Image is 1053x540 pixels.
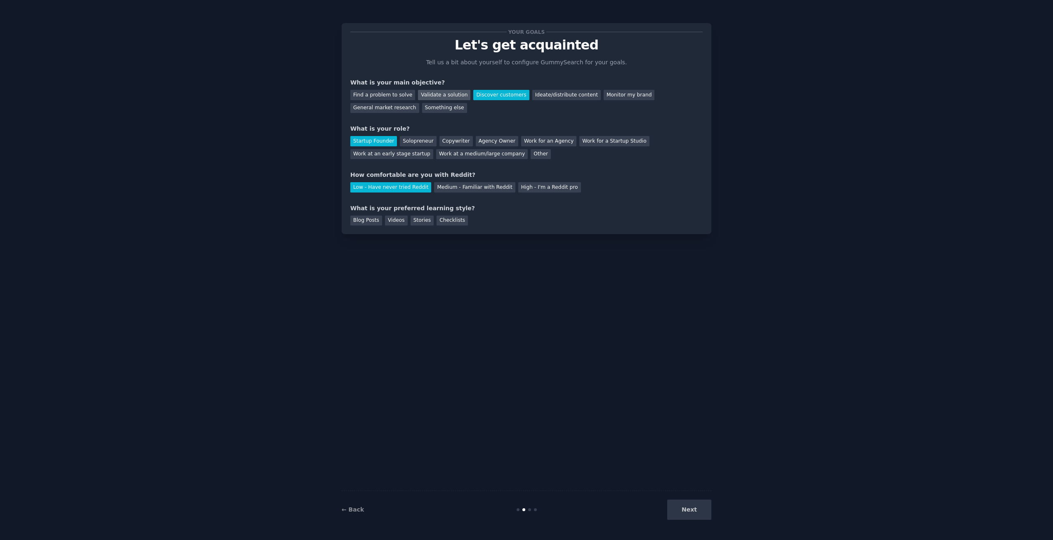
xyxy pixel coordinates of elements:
div: Stories [411,216,434,226]
div: Other [531,149,551,160]
div: What is your role? [350,124,703,133]
div: Ideate/distribute content [532,90,601,100]
div: Medium - Familiar with Reddit [434,182,515,193]
div: Agency Owner [476,136,518,146]
div: Monitor my brand [604,90,654,100]
div: Discover customers [473,90,529,100]
div: High - I'm a Reddit pro [518,182,581,193]
div: Copywriter [439,136,473,146]
div: Blog Posts [350,216,382,226]
div: Checklists [437,216,468,226]
a: ← Back [342,506,364,513]
div: Startup Founder [350,136,397,146]
div: General market research [350,103,419,113]
div: Work at a medium/large company [436,149,528,160]
div: Work for a Startup Studio [579,136,649,146]
div: Work at an early stage startup [350,149,433,160]
div: Something else [422,103,467,113]
p: Let's get acquainted [350,38,703,52]
p: Tell us a bit about yourself to configure GummySearch for your goals. [423,58,630,67]
div: What is your main objective? [350,78,703,87]
div: Solopreneur [400,136,436,146]
div: Videos [385,216,408,226]
div: How comfortable are you with Reddit? [350,171,703,179]
span: Your goals [507,28,546,36]
div: Work for an Agency [521,136,576,146]
div: Validate a solution [418,90,470,100]
div: Find a problem to solve [350,90,415,100]
div: Low - Have never tried Reddit [350,182,431,193]
div: What is your preferred learning style? [350,204,703,213]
